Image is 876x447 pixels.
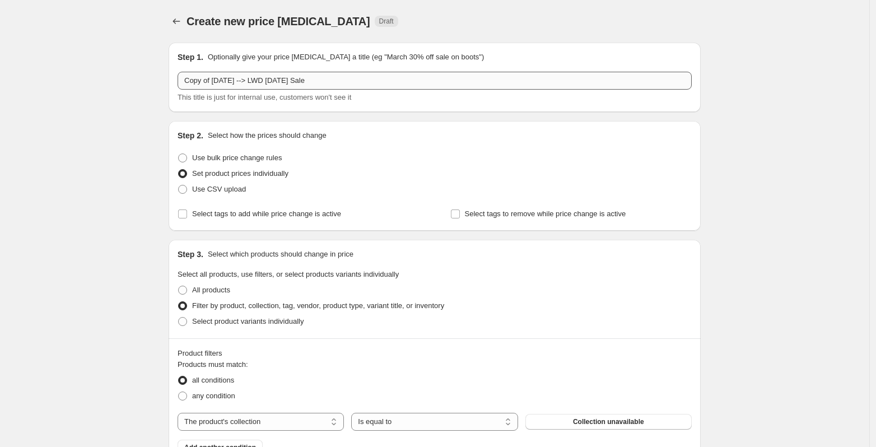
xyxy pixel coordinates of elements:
[192,169,288,178] span: Set product prices individually
[192,185,246,193] span: Use CSV upload
[465,209,626,218] span: Select tags to remove while price change is active
[178,348,692,359] div: Product filters
[178,130,203,141] h2: Step 2.
[379,17,394,26] span: Draft
[178,72,692,90] input: 30% off holiday sale
[192,209,341,218] span: Select tags to add while price change is active
[192,376,234,384] span: all conditions
[192,153,282,162] span: Use bulk price change rules
[178,270,399,278] span: Select all products, use filters, or select products variants individually
[525,414,692,430] button: Collection unavailable
[208,52,484,63] p: Optionally give your price [MEDICAL_DATA] a title (eg "March 30% off sale on boots")
[169,13,184,29] button: Price change jobs
[208,249,353,260] p: Select which products should change in price
[192,392,235,400] span: any condition
[192,286,230,294] span: All products
[178,249,203,260] h2: Step 3.
[178,52,203,63] h2: Step 1.
[178,360,248,369] span: Products must match:
[187,15,370,27] span: Create new price [MEDICAL_DATA]
[192,317,304,325] span: Select product variants individually
[192,301,444,310] span: Filter by product, collection, tag, vendor, product type, variant title, or inventory
[573,417,644,426] span: Collection unavailable
[208,130,327,141] p: Select how the prices should change
[178,93,351,101] span: This title is just for internal use, customers won't see it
